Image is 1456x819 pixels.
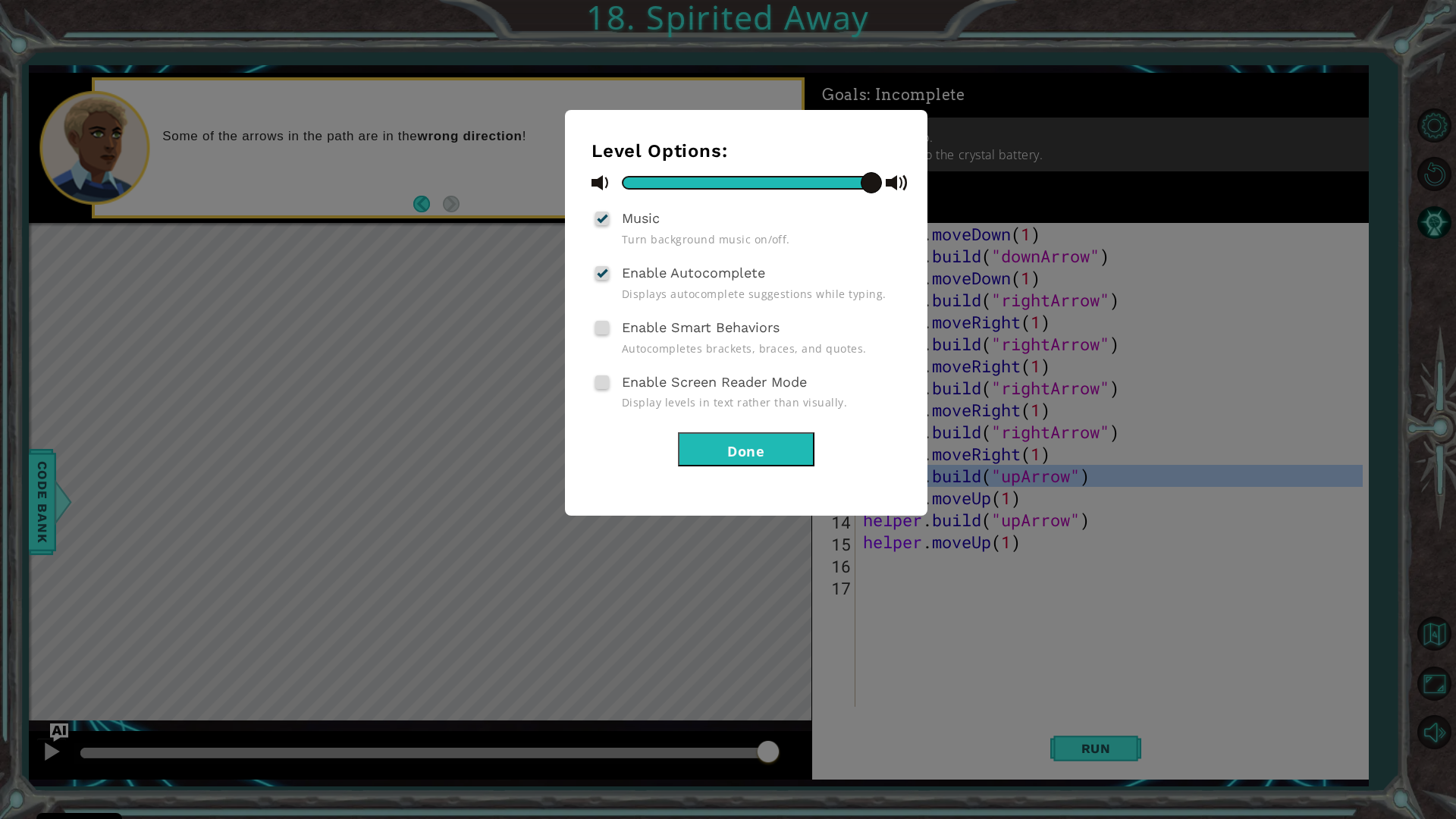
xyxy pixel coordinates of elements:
span: Enable Smart Behaviors [622,319,780,335]
span: Displays autocomplete suggestions while typing. [622,287,901,301]
span: Display levels in text rather than visually. [622,395,901,409]
span: Enable Autocomplete [622,265,765,281]
span: Autocompletes brackets, braces, and quotes. [622,341,901,356]
span: Turn background music on/off. [622,232,901,246]
span: Music [622,210,660,226]
span: Enable Screen Reader Mode [622,374,807,390]
button: Done [678,432,814,466]
h3: Level Options: [591,140,901,162]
